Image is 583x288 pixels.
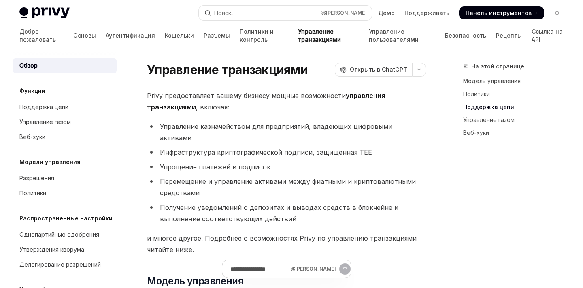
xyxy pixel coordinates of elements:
[13,242,117,257] a: Утверждения кворума
[335,63,412,77] button: Открыть в ChatGPT
[463,75,570,87] a: Модель управления
[160,203,398,223] font: Получение уведомлений о депозитах и ​​выводах средств в блокчейне и выполнение соответствующих де...
[350,66,407,73] font: Открыть в ChatGPT
[165,32,194,39] font: Кошельки
[466,9,532,16] font: Панель инструментов
[463,77,521,84] font: Модель управления
[19,28,56,43] font: Добро пожаловать
[204,26,230,45] a: Разъемы
[496,32,522,39] font: Рецепты
[463,103,514,110] font: Поддержка цепи
[321,10,326,16] font: ⌘
[106,26,155,45] a: Аутентификация
[199,6,372,20] button: Открытый поиск
[160,148,372,156] font: Инфраструктура криптографической подписи, защищенная TEE
[369,28,419,43] font: Управление пользователями
[160,177,416,197] font: Перемещение и управление активами между фиатными и криптовалютными средствами
[13,115,117,129] a: Управление газом
[463,90,490,97] font: Политики
[378,9,395,17] a: Демо
[326,10,367,16] font: [PERSON_NAME]
[106,32,155,39] font: Аутентификация
[240,28,274,43] font: Политики и контроль
[19,190,46,196] font: Политики
[13,58,117,73] a: Обзор
[160,122,392,142] font: Управление казначейством для предприятий, владеющих цифровыми активами
[339,263,351,275] button: Отправить сообщение
[19,7,70,19] img: светлый логотип
[13,257,117,272] a: Делегирование разрешений
[19,246,84,253] font: Утверждения кворума
[19,118,71,125] font: Управление газом
[369,26,435,45] a: Управление пользователями
[214,9,235,16] font: Поиск...
[230,260,287,278] input: Задайте вопрос...
[19,26,64,45] a: Добро пожаловать
[19,215,113,222] font: Распространенные настройки
[298,28,341,43] font: Управление транзакциями
[459,6,544,19] a: Панель инструментов
[463,116,515,123] font: Управление газом
[19,261,101,268] font: Делегирование разрешений
[19,87,45,94] font: Функции
[463,126,570,139] a: Веб-хуки
[240,26,288,45] a: Политики и контроль
[160,163,270,171] font: Упрощение платежей и подписок
[445,26,486,45] a: Безопасность
[165,26,194,45] a: Кошельки
[496,26,522,45] a: Рецепты
[13,227,117,242] a: Однопартийные одобрения
[19,158,81,165] font: Модели управления
[147,92,346,100] font: Privy предоставляет вашему бизнесу мощные возможности
[13,130,117,144] a: Веб-хуки
[19,175,54,181] font: Разрешения
[471,63,524,70] font: На этой странице
[13,171,117,186] a: Разрешения
[404,9,449,16] font: Поддерживать
[147,234,417,254] font: и многое другое. Подробнее о возможностях Privy по управлению транзакциями читайте ниже.
[19,231,99,238] font: Однопартийные одобрения
[551,6,564,19] button: Включить темный режим
[73,32,96,39] font: Основы
[463,113,570,126] a: Управление газом
[532,28,563,43] font: Ссылка на API
[13,186,117,201] a: Политики
[445,32,486,39] font: Безопасность
[404,9,449,17] a: Поддерживать
[19,103,68,110] font: Поддержка цепи
[463,87,570,100] a: Политики
[13,100,117,114] a: Поддержка цепи
[147,62,308,77] font: Управление транзакциями
[73,26,96,45] a: Основы
[378,9,395,16] font: Демо
[463,100,570,113] a: Поддержка цепи
[196,103,229,111] font: , включая:
[298,26,359,45] a: Управление транзакциями
[19,62,38,69] font: Обзор
[532,26,564,45] a: Ссылка на API
[463,129,489,136] font: Веб-хуки
[19,133,45,140] font: Веб-хуки
[204,32,230,39] font: Разъемы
